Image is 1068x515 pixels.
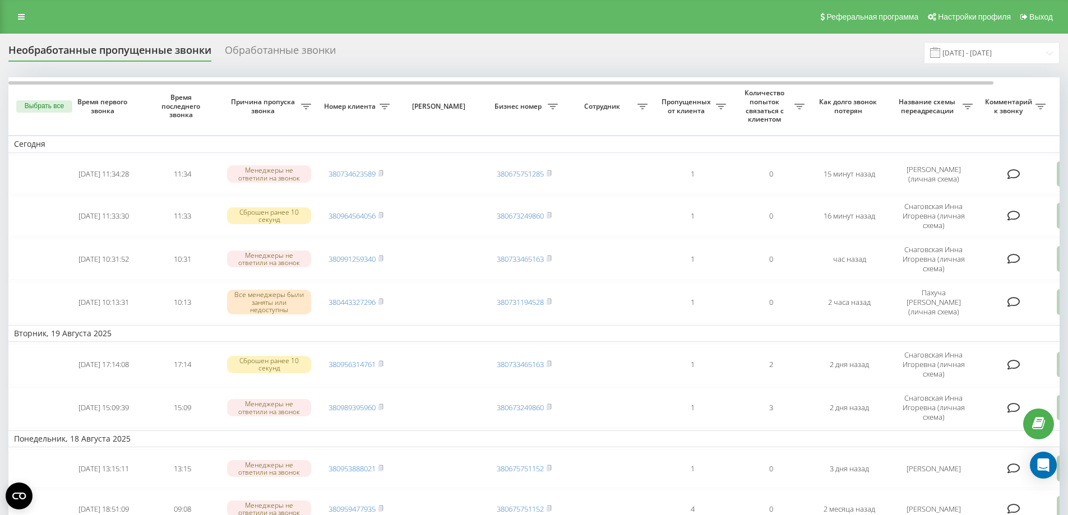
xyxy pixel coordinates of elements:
a: 380964564056 [329,211,376,221]
span: Номер клиента [322,102,380,111]
td: Снаговская Инна Игоревна (личная схема) [889,196,978,236]
a: 380989395960 [329,402,376,412]
span: Пропущенных от клиента [659,98,716,115]
div: Необработанные пропущенные звонки [8,44,211,62]
div: Менеджеры не ответили на звонок [227,399,311,416]
td: 1 [653,282,732,323]
td: [DATE] 11:33:30 [64,196,143,236]
a: 380959477935 [329,504,376,514]
td: 11:34 [143,155,221,193]
td: [PERSON_NAME] (личная схема) [889,155,978,193]
td: 0 [732,155,810,193]
td: 11:33 [143,196,221,236]
td: 10:13 [143,282,221,323]
div: Сброшен ранее 10 секунд [227,356,311,373]
td: [DATE] 10:31:52 [64,239,143,280]
td: 3 [732,387,810,428]
a: 380991259340 [329,254,376,264]
div: Open Intercom Messenger [1030,452,1057,479]
a: 380956314761 [329,359,376,369]
span: Реферальная программа [826,12,918,21]
a: 380733465163 [497,254,544,264]
td: 0 [732,196,810,236]
a: 380734623589 [329,169,376,179]
button: Выбрать все [16,100,72,113]
span: Настройки профиля [938,12,1011,21]
td: 2 дня назад [810,387,889,428]
a: 380675751285 [497,169,544,179]
td: 15 минут назад [810,155,889,193]
span: Комментарий к звонку [984,98,1035,115]
button: Open CMP widget [6,482,33,509]
td: [PERSON_NAME] [889,449,978,488]
a: 380675751152 [497,504,544,514]
td: 16 минут назад [810,196,889,236]
td: Снаговская Инна Игоревна (личная схема) [889,239,978,280]
div: Все менеджеры были заняты или недоступны [227,290,311,314]
div: Менеджеры не ответили на звонок [227,460,311,477]
a: 380675751152 [497,463,544,474]
td: [DATE] 10:13:31 [64,282,143,323]
td: Снаговская Инна Игоревна (личная схема) [889,387,978,428]
td: 1 [653,387,732,428]
td: 15:09 [143,387,221,428]
span: Время первого звонка [73,98,134,115]
td: 2 [732,344,810,385]
span: Время последнего звонка [152,93,212,119]
td: 3 дня назад [810,449,889,488]
a: 380673249860 [497,402,544,412]
td: [DATE] 15:09:39 [64,387,143,428]
td: 2 дня назад [810,344,889,385]
td: 1 [653,344,732,385]
td: [DATE] 11:34:28 [64,155,143,193]
div: Сброшен ранее 10 секунд [227,207,311,224]
td: 10:31 [143,239,221,280]
td: 1 [653,449,732,488]
td: 13:15 [143,449,221,488]
td: 1 [653,155,732,193]
div: Менеджеры не ответили на звонок [227,165,311,182]
span: Название схемы переадресации [894,98,963,115]
span: [PERSON_NAME] [405,102,475,111]
a: 380953888021 [329,463,376,474]
td: 2 часа назад [810,282,889,323]
span: Бизнес номер [491,102,548,111]
span: Как долго звонок потерян [819,98,880,115]
td: 0 [732,239,810,280]
td: [DATE] 17:14:08 [64,344,143,385]
td: Пахуча [PERSON_NAME] (личная схема) [889,282,978,323]
a: 380733465163 [497,359,544,369]
span: Сотрудник [569,102,637,111]
td: 0 [732,282,810,323]
td: [DATE] 13:15:11 [64,449,143,488]
td: 0 [732,449,810,488]
a: 380443327296 [329,297,376,307]
span: Выход [1029,12,1053,21]
a: 380673249860 [497,211,544,221]
td: Снаговская Инна Игоревна (личная схема) [889,344,978,385]
span: Количество попыток связаться с клиентом [737,89,794,123]
td: 1 [653,239,732,280]
div: Обработанные звонки [225,44,336,62]
a: 380731194528 [497,297,544,307]
td: час назад [810,239,889,280]
span: Причина пропуска звонка [227,98,301,115]
td: 17:14 [143,344,221,385]
td: 1 [653,196,732,236]
div: Менеджеры не ответили на звонок [227,250,311,267]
